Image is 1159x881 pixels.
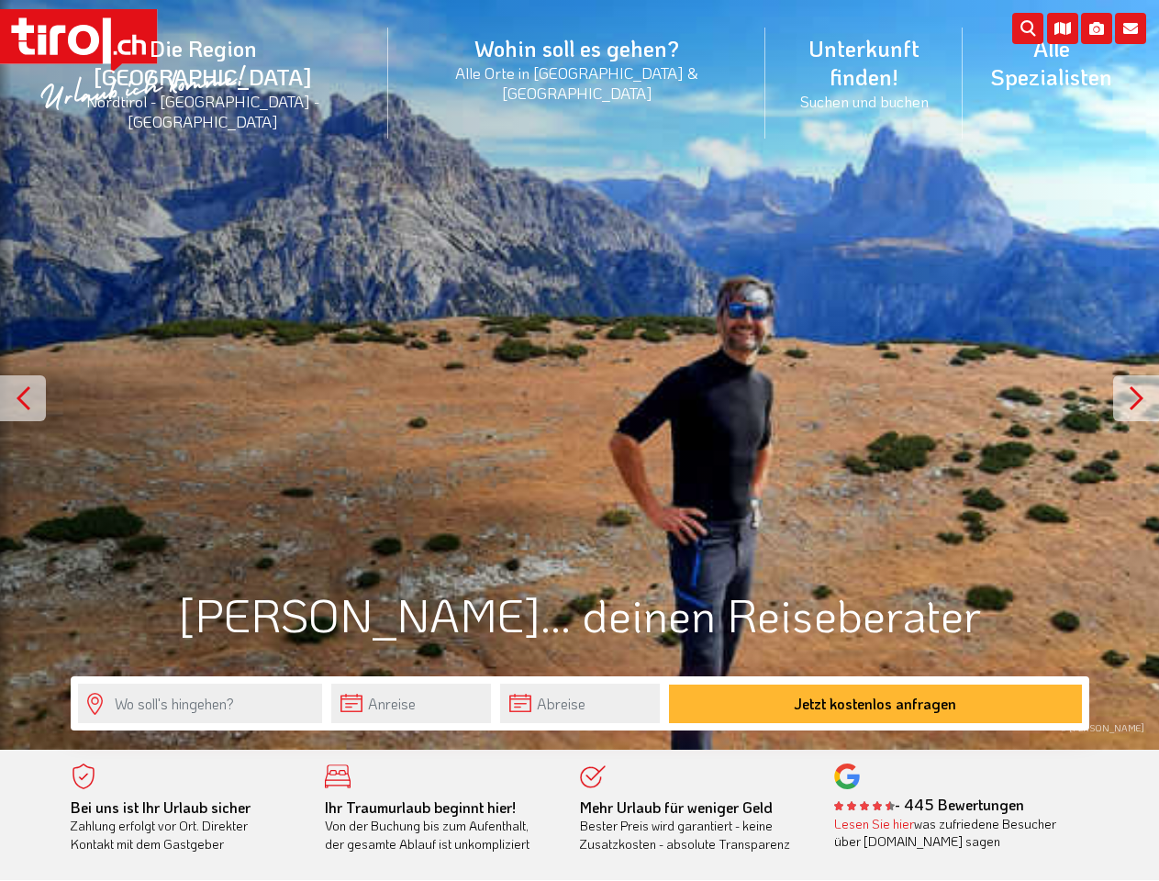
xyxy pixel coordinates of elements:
[787,91,940,111] small: Suchen und buchen
[765,14,962,131] a: Unterkunft finden!Suchen und buchen
[71,798,298,853] div: Zahlung erfolgt vor Ort. Direkter Kontakt mit dem Gastgeber
[331,684,491,723] input: Anreise
[963,14,1141,111] a: Alle Spezialisten
[325,798,552,853] div: Von der Buchung bis zum Aufenthalt, der gesamte Ablauf ist unkompliziert
[325,797,516,817] b: Ihr Traumurlaub beginnt hier!
[834,795,1024,814] b: - 445 Bewertungen
[1081,13,1112,44] i: Fotogalerie
[580,798,808,853] div: Bester Preis wird garantiert - keine Zusatzkosten - absolute Transparenz
[669,685,1082,723] button: Jetzt kostenlos anfragen
[410,62,744,103] small: Alle Orte in [GEOGRAPHIC_DATA] & [GEOGRAPHIC_DATA]
[500,684,660,723] input: Abreise
[78,684,322,723] input: Wo soll's hingehen?
[1047,13,1078,44] i: Karte öffnen
[18,14,388,152] a: Die Region [GEOGRAPHIC_DATA]Nordtirol - [GEOGRAPHIC_DATA] - [GEOGRAPHIC_DATA]
[1115,13,1146,44] i: Kontakt
[580,797,773,817] b: Mehr Urlaub für weniger Geld
[834,815,914,832] a: Lesen Sie hier
[40,91,366,131] small: Nordtirol - [GEOGRAPHIC_DATA] - [GEOGRAPHIC_DATA]
[388,14,766,123] a: Wohin soll es gehen?Alle Orte in [GEOGRAPHIC_DATA] & [GEOGRAPHIC_DATA]
[71,797,251,817] b: Bei uns ist Ihr Urlaub sicher
[71,589,1089,640] h1: [PERSON_NAME]... deinen Reiseberater
[834,815,1062,851] div: was zufriedene Besucher über [DOMAIN_NAME] sagen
